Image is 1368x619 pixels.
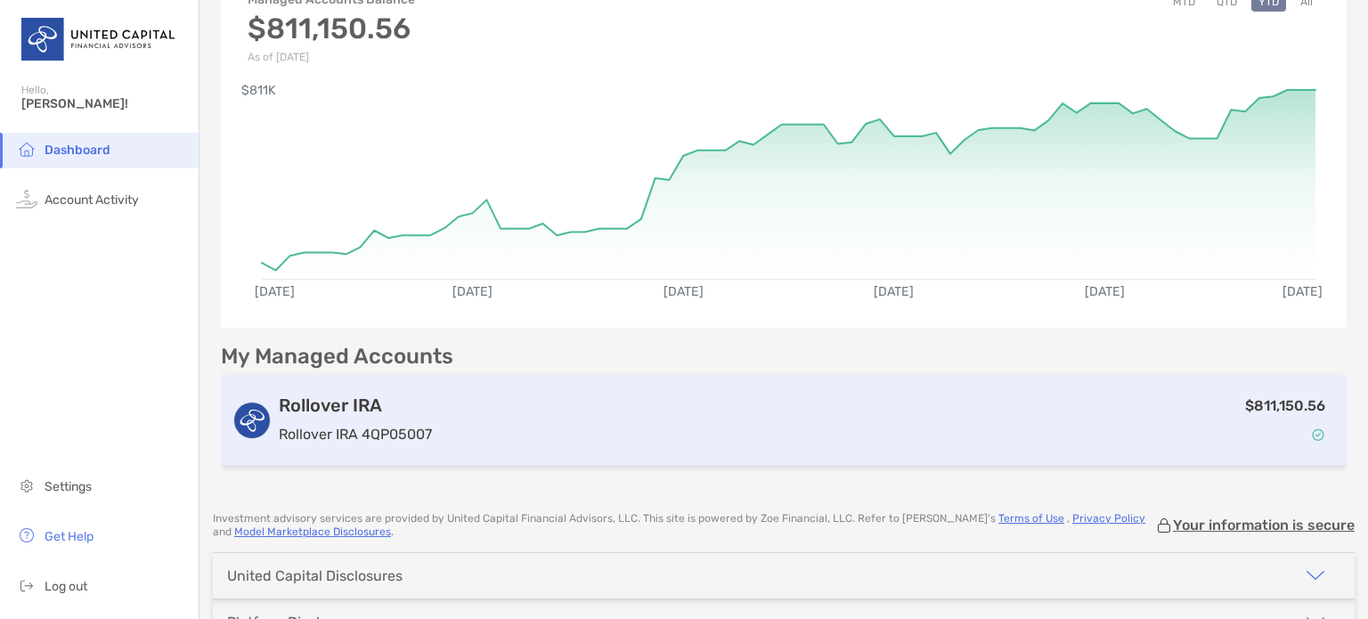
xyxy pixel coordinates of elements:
a: Terms of Use [998,512,1064,525]
a: Model Marketplace Disclosures [234,525,391,538]
span: Dashboard [45,143,110,158]
img: household icon [16,138,37,159]
h3: Rollover IRA [279,395,432,416]
p: Investment advisory services are provided by United Capital Financial Advisors, LLC . This site i... [213,512,1155,539]
text: [DATE] [1085,284,1125,299]
text: [DATE] [664,284,704,299]
text: [DATE] [874,284,914,299]
img: Account Status icon [1312,428,1324,441]
a: Privacy Policy [1072,512,1145,525]
text: [DATE] [255,284,295,299]
img: icon arrow [1305,565,1326,586]
p: $811,150.56 [1245,395,1325,417]
img: settings icon [16,475,37,496]
text: [DATE] [1282,284,1323,299]
span: Log out [45,579,87,594]
p: Your information is secure [1173,517,1355,533]
p: As of [DATE] [248,51,415,63]
img: logout icon [16,574,37,596]
text: [DATE] [452,284,493,299]
img: get-help icon [16,525,37,546]
p: Rollover IRA 4QP05007 [279,423,432,445]
span: Settings [45,479,92,494]
span: [PERSON_NAME]! [21,96,188,111]
img: activity icon [16,188,37,209]
p: My Managed Accounts [221,346,453,368]
text: $811K [241,83,276,98]
span: Account Activity [45,192,139,208]
span: Get Help [45,529,94,544]
div: United Capital Disclosures [227,567,403,584]
img: United Capital Logo [21,7,177,71]
h3: $811,150.56 [248,12,415,45]
img: logo account [234,403,270,438]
